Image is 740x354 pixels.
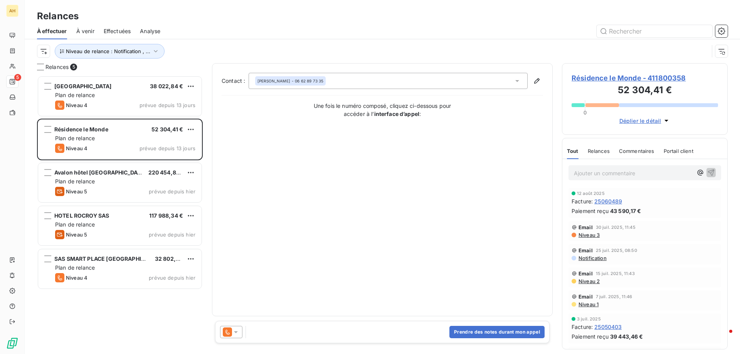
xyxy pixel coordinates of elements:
span: Email [579,247,593,253]
span: Niveau 5 [66,232,87,238]
span: prévue depuis hier [149,188,195,195]
span: Niveau 4 [66,145,87,151]
span: Plan de relance [55,135,95,141]
h3: 52 304,41 € [572,83,718,99]
span: 117 988,34 € [149,212,183,219]
span: Relances [45,63,69,71]
span: Niveau 5 [66,188,87,195]
span: 0 [584,109,587,116]
span: Niveau 3 [578,232,600,238]
span: Niveau 1 [578,301,599,307]
span: Résidence le Monde [54,126,108,133]
span: Déplier le détail [619,117,661,125]
span: prévue depuis hier [149,275,195,281]
button: Prendre des notes durant mon appel [449,326,545,338]
span: [PERSON_NAME] [257,78,290,84]
input: Rechercher [597,25,712,37]
button: Niveau de relance : Notification , ... [55,44,165,59]
span: Plan de relance [55,92,95,98]
span: Email [579,270,593,277]
span: SAS SMART PLACE [GEOGRAPHIC_DATA] [54,255,163,262]
a: 5 [6,75,18,88]
span: Portail client [664,148,693,154]
span: Email [579,294,593,300]
span: 12 août 2025 [577,191,605,196]
span: Notification [578,255,607,261]
span: Commentaires [619,148,654,154]
div: grid [37,75,203,354]
span: Avalon hôtel [GEOGRAPHIC_DATA] [54,169,146,176]
span: [GEOGRAPHIC_DATA] [54,83,112,89]
span: 7 juil. 2025, 11:46 [596,294,632,299]
span: À effectuer [37,27,67,35]
span: 25060489 [594,197,622,205]
span: 38 022,84 € [150,83,183,89]
span: Facture : [572,197,593,205]
span: Plan de relance [55,221,95,228]
span: À venir [76,27,94,35]
div: - 06 62 89 73 35 [257,78,323,84]
span: HOTEL ROCROY SAS [54,212,109,219]
span: 3 juil. 2025 [577,317,601,321]
span: Facture : [572,323,593,331]
span: Analyse [140,27,160,35]
span: 25 juil. 2025, 08:50 [596,248,637,253]
div: AH [6,5,18,17]
span: prévue depuis 13 jours [140,145,195,151]
span: 5 [14,74,21,81]
span: Effectuées [104,27,131,35]
iframe: Intercom live chat [714,328,732,346]
span: Niveau 4 [66,102,87,108]
span: Niveau de relance : Notification , ... [66,48,150,54]
span: prévue depuis 13 jours [140,102,195,108]
p: Une fois le numéro composé, cliquez ci-dessous pour accéder à l’ : [305,102,459,118]
span: 5 [70,64,77,70]
span: Tout [567,148,579,154]
span: 25050403 [594,323,622,331]
span: Relances [588,148,610,154]
span: 43 590,17 € [610,207,641,215]
h3: Relances [37,9,79,23]
span: prévue depuis hier [149,232,195,238]
span: 39 443,46 € [610,332,643,341]
span: Niveau 2 [578,278,600,284]
span: Résidence le Monde - 411800358 [572,73,718,83]
button: Déplier le détail [617,116,673,125]
span: Paiement reçu [572,207,609,215]
strong: interface d’appel [374,111,420,117]
span: 52 304,41 € [151,126,183,133]
span: 15 juil. 2025, 11:43 [596,271,635,276]
span: Plan de relance [55,264,95,271]
span: Niveau 4 [66,275,87,281]
span: Plan de relance [55,178,95,185]
label: Contact : [222,77,249,85]
span: Email [579,224,593,230]
span: 30 juil. 2025, 11:45 [596,225,636,230]
span: 220 454,84 € [148,169,185,176]
img: Logo LeanPay [6,337,18,349]
span: 32 802,37 € [155,255,188,262]
span: Paiement reçu [572,332,609,341]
